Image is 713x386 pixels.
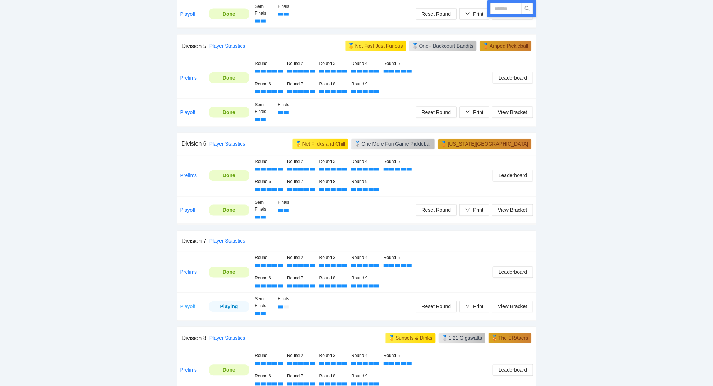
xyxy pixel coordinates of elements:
[493,267,533,278] button: Leaderboard
[442,335,448,342] div: 🥈
[180,207,196,213] a: Playoff
[465,304,470,309] span: down
[214,10,244,18] div: Done
[180,109,196,115] a: Playoff
[384,353,410,359] div: Round 5
[182,42,207,51] div: Division 5
[473,108,483,116] div: Print
[209,43,245,49] a: Player Statistics
[278,102,295,108] div: Finals
[351,81,378,88] div: Round 9
[319,159,346,165] div: Round 3
[302,141,346,148] div: Net Flicks and Chill
[348,42,355,50] div: 🥇
[492,301,533,312] button: View Bracket
[255,60,282,67] div: Round 1
[473,303,483,311] div: Print
[180,269,197,275] a: Prelims
[214,268,244,276] div: Done
[319,275,346,282] div: Round 8
[412,42,418,50] div: 🥈
[522,6,533,11] span: search
[180,75,197,81] a: Prelims
[319,81,346,88] div: Round 8
[287,275,314,282] div: Round 7
[255,296,272,310] div: Semi Finals
[499,172,527,180] span: Leaderboard
[278,199,295,206] div: Finals
[255,81,282,88] div: Round 6
[459,107,489,118] button: Print
[498,108,527,116] span: View Bracket
[351,159,378,165] div: Round 4
[287,373,314,380] div: Round 7
[355,141,361,148] div: 🥈
[522,3,533,14] button: search
[416,107,457,118] button: Reset Round
[384,159,410,165] div: Round 5
[214,74,244,82] div: Done
[287,255,314,262] div: Round 2
[351,353,378,359] div: Round 4
[214,172,244,180] div: Done
[214,108,244,116] div: Done
[287,60,314,67] div: Round 2
[498,335,528,342] div: The ERAsers
[319,373,346,380] div: Round 8
[422,108,451,116] span: Reset Round
[319,255,346,262] div: Round 3
[278,3,295,10] div: Finals
[287,179,314,185] div: Round 7
[459,204,489,216] button: Print
[491,335,497,342] div: 🥉
[422,206,451,214] span: Reset Round
[416,204,457,216] button: Reset Round
[384,255,410,262] div: Round 5
[255,159,282,165] div: Round 1
[384,60,410,67] div: Round 5
[287,81,314,88] div: Round 7
[395,335,432,342] div: Sunsets & Dinks
[319,60,346,67] div: Round 3
[180,11,196,17] a: Playoff
[182,334,207,343] div: Division 8
[255,199,272,213] div: Semi Finals
[296,141,302,148] div: 🥇
[441,141,447,148] div: 🥉
[351,373,378,380] div: Round 9
[180,304,196,310] a: Playoff
[351,60,378,67] div: Round 4
[255,353,282,359] div: Round 1
[499,74,527,82] span: Leaderboard
[319,353,346,359] div: Round 3
[287,353,314,359] div: Round 2
[416,301,457,312] button: Reset Round
[214,303,244,311] div: Playing
[361,141,431,148] div: One More Fun Game Pickleball
[278,296,295,303] div: Finals
[287,159,314,165] div: Round 2
[422,10,451,18] span: Reset Round
[255,3,272,17] div: Semi Finals
[473,206,483,214] div: Print
[255,255,282,262] div: Round 1
[255,275,282,282] div: Round 6
[182,237,207,246] div: Division 7
[483,42,489,50] div: 🥉
[459,301,489,312] button: Print
[465,11,470,17] span: down
[389,335,395,342] div: 🥇
[499,268,527,276] span: Leaderboard
[209,238,245,244] a: Player Statistics
[351,255,378,262] div: Round 4
[448,141,528,148] div: [US_STATE][GEOGRAPHIC_DATA]
[492,204,533,216] button: View Bracket
[493,364,533,376] button: Leaderboard
[498,206,527,214] span: View Bracket
[499,366,527,374] span: Leaderboard
[473,10,483,18] div: Print
[498,303,527,311] span: View Bracket
[214,366,244,374] div: Done
[465,109,470,114] span: down
[209,141,245,147] a: Player Statistics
